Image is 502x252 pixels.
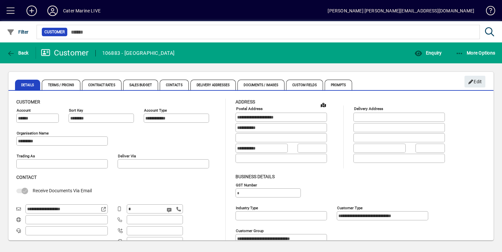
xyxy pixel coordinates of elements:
[5,26,30,38] button: Filter
[337,205,363,210] mat-label: Customer type
[33,188,92,193] span: Receive Documents Via Email
[17,131,49,135] mat-label: Organisation name
[5,47,30,59] button: Back
[15,80,40,90] span: Details
[42,80,81,90] span: Terms / Pricing
[82,80,121,90] span: Contract Rates
[414,50,442,55] span: Enquiry
[17,154,35,158] mat-label: Trading as
[160,80,189,90] span: Contacts
[17,108,31,113] mat-label: Account
[235,99,255,104] span: Address
[236,228,264,233] mat-label: Customer group
[468,76,482,87] span: Edit
[41,48,89,58] div: Customer
[236,205,258,210] mat-label: Industry type
[464,76,485,87] button: Edit
[325,80,352,90] span: Prompts
[328,6,474,16] div: [PERSON_NAME] [PERSON_NAME][EMAIL_ADDRESS][DOMAIN_NAME]
[7,50,29,55] span: Back
[16,99,40,104] span: Customer
[286,80,323,90] span: Custom Fields
[63,6,101,16] div: Cater Marine LIVE
[118,154,136,158] mat-label: Deliver via
[44,29,65,35] span: Customer
[102,48,175,58] div: 106883 - [GEOGRAPHIC_DATA]
[413,47,443,59] button: Enquiry
[21,5,42,17] button: Add
[144,108,167,113] mat-label: Account Type
[235,174,275,179] span: Business details
[42,5,63,17] button: Profile
[481,1,494,23] a: Knowledge Base
[190,80,236,90] span: Delivery Addresses
[16,175,37,180] span: Contact
[454,47,497,59] button: More Options
[69,108,83,113] mat-label: Sort key
[7,29,29,35] span: Filter
[318,100,329,110] a: View on map
[236,182,257,187] mat-label: GST Number
[456,50,495,55] span: More Options
[237,80,284,90] span: Documents / Images
[162,202,178,218] button: Send SMS
[123,80,158,90] span: Sales Budget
